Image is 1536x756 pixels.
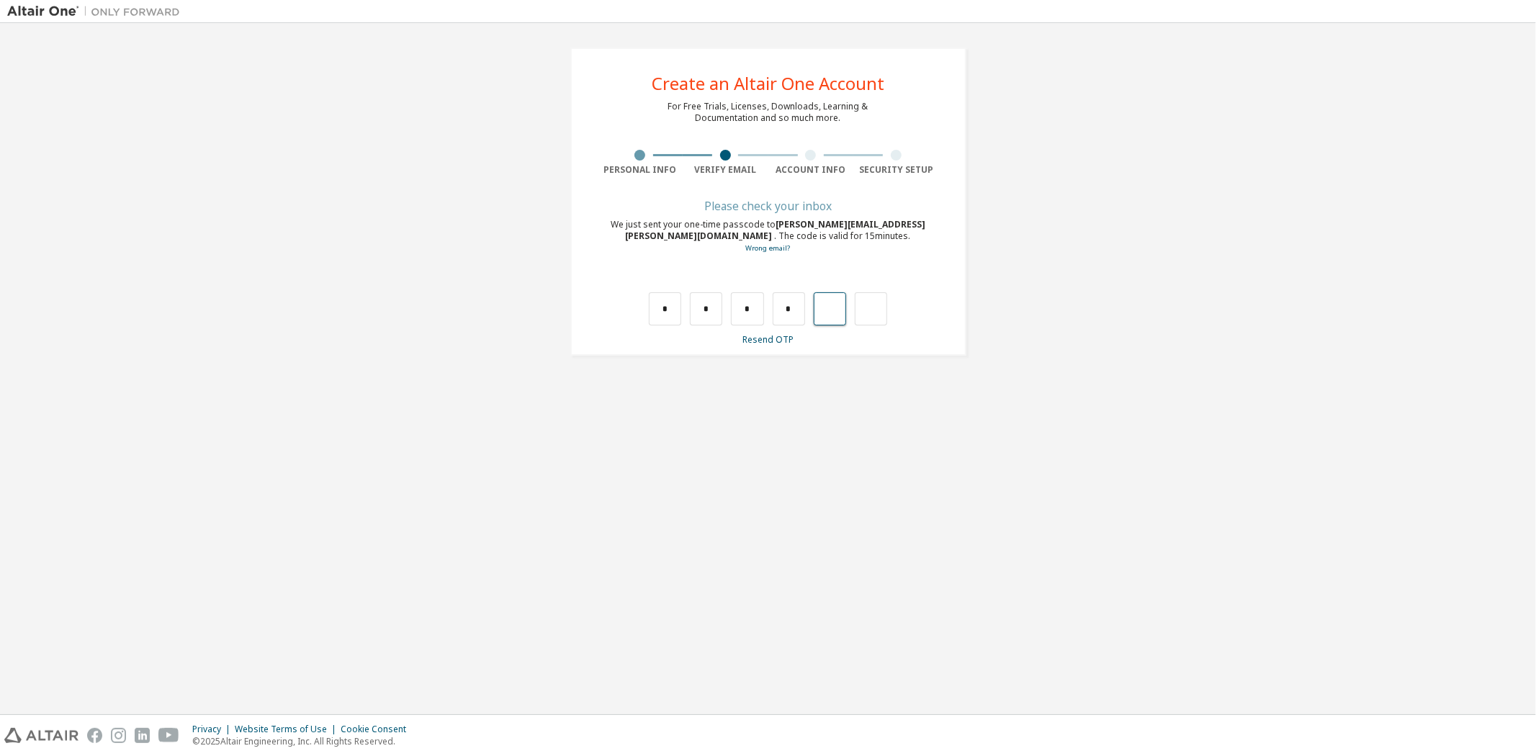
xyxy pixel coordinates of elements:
[4,728,78,743] img: altair_logo.svg
[7,4,187,19] img: Altair One
[235,724,341,735] div: Website Terms of Use
[742,333,794,346] a: Resend OTP
[135,728,150,743] img: linkedin.svg
[668,101,868,124] div: For Free Trials, Licenses, Downloads, Learning & Documentation and so much more.
[192,724,235,735] div: Privacy
[87,728,102,743] img: facebook.svg
[683,164,768,176] div: Verify Email
[626,218,926,242] span: [PERSON_NAME][EMAIL_ADDRESS][PERSON_NAME][DOMAIN_NAME]
[158,728,179,743] img: youtube.svg
[192,735,415,747] p: © 2025 Altair Engineering, Inc. All Rights Reserved.
[341,724,415,735] div: Cookie Consent
[746,243,791,253] a: Go back to the registration form
[652,75,884,92] div: Create an Altair One Account
[853,164,939,176] div: Security Setup
[598,219,939,254] div: We just sent your one-time passcode to . The code is valid for 15 minutes.
[598,202,939,210] div: Please check your inbox
[598,164,683,176] div: Personal Info
[768,164,854,176] div: Account Info
[111,728,126,743] img: instagram.svg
